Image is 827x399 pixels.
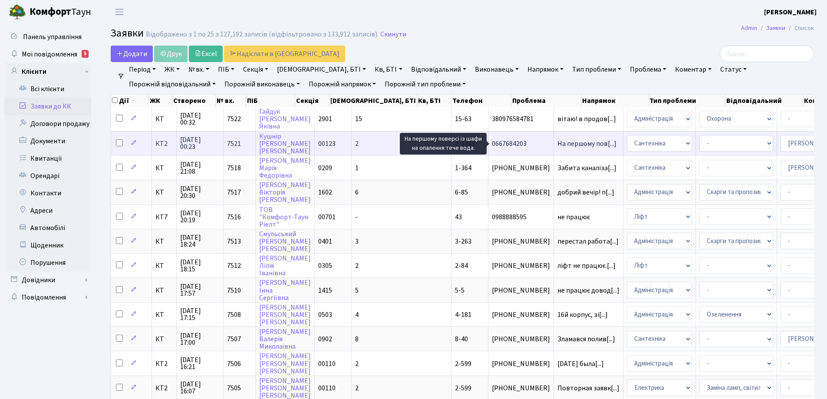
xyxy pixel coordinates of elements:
[371,62,405,77] a: Кв, БТІ
[492,385,550,392] span: [PHONE_NUMBER]
[557,261,616,270] span: ліфт не працює.[...]
[455,237,471,246] span: 3-263
[355,237,359,246] span: 3
[4,63,91,80] a: Клієнти
[455,188,468,197] span: 6-85
[4,28,91,46] a: Панель управління
[672,62,715,77] a: Коментар
[455,383,471,393] span: 2-599
[246,95,296,107] th: ПІБ
[172,95,216,107] th: Створено
[4,185,91,202] a: Контакти
[23,32,82,42] span: Панель управління
[4,115,91,132] a: Договори продажу
[221,77,303,92] a: Порожній виконавець
[155,165,173,171] span: КТ
[511,95,581,107] th: Проблема
[451,95,511,107] th: Телефон
[557,237,619,246] span: перестал работа[...]
[4,271,91,289] a: Довідники
[259,205,308,229] a: ТОВ"Комфорт-ТаунРіелт"
[400,133,487,155] div: На першому поверсі із шафи на опалення тече вода.
[216,95,246,107] th: № вх.
[455,261,468,270] span: 2-84
[259,254,311,278] a: [PERSON_NAME]ЛіліяІванівна
[318,261,332,270] span: 0305
[4,98,91,115] a: Заявки до КК
[492,189,550,196] span: [PHONE_NUMBER]
[728,19,827,37] nav: breadcrumb
[329,95,417,107] th: [DEMOGRAPHIC_DATA], БТІ
[155,287,173,294] span: КТ
[227,163,241,173] span: 7518
[155,238,173,245] span: КТ
[146,30,379,39] div: Відображено з 1 по 25 з 127,192 записів (відфільтровано з 133,912 записів).
[492,115,550,122] span: 380976584781
[492,214,550,221] span: 0988888595
[318,188,332,197] span: 1602
[492,238,550,245] span: [PHONE_NUMBER]
[227,359,241,369] span: 7506
[455,212,462,222] span: 43
[455,310,471,320] span: 4-181
[455,359,471,369] span: 2-599
[259,156,311,180] a: [PERSON_NAME]МаріяФедорівна
[355,359,359,369] span: 2
[318,286,332,295] span: 1415
[492,165,550,171] span: [PHONE_NUMBER]
[557,334,615,344] span: Зламався полив[...]
[355,139,359,148] span: 2
[305,77,379,92] a: Порожній напрямок
[355,163,359,173] span: 1
[111,46,153,62] a: Додати
[355,114,362,124] span: 15
[149,95,172,107] th: ЖК
[557,139,616,148] span: На першому пов[...]
[227,383,241,393] span: 7505
[259,229,311,254] a: Смульський[PERSON_NAME][PERSON_NAME]
[259,107,311,131] a: Гайдук[PERSON_NAME]Яківна
[764,7,817,17] a: [PERSON_NAME]
[318,334,332,344] span: 0902
[4,132,91,150] a: Документи
[355,286,359,295] span: 5
[180,381,220,395] span: [DATE] 16:07
[111,26,144,41] span: Заявки
[214,62,238,77] a: ПІБ
[9,3,26,21] img: logo.png
[492,140,550,147] span: 0667684203
[557,163,616,173] span: Забита каналіза[...]
[155,311,173,318] span: КТ
[227,334,241,344] span: 7507
[4,167,91,185] a: Орендарі
[318,212,336,222] span: 00701
[22,49,77,59] span: Мої повідомлення
[455,334,468,344] span: 8-40
[295,95,329,107] th: Секція
[4,254,91,271] a: Порушення
[155,385,173,392] span: КТ2
[766,23,785,33] a: Заявки
[180,185,220,199] span: [DATE] 20:30
[189,46,223,62] a: Excel
[492,311,550,318] span: [PHONE_NUMBER]
[180,356,220,370] span: [DATE] 16:21
[557,188,614,197] span: добрий вечір! п[...]
[111,95,149,107] th: Дії
[180,259,220,273] span: [DATE] 18:15
[355,310,359,320] span: 4
[227,310,241,320] span: 7508
[227,114,241,124] span: 7522
[155,189,173,196] span: КТ
[180,307,220,321] span: [DATE] 17:15
[155,262,173,269] span: КТ
[227,286,241,295] span: 7510
[417,95,451,107] th: Кв, БТІ
[717,62,750,77] a: Статус
[4,237,91,254] a: Щоденник
[125,62,159,77] a: Період
[725,95,803,107] th: Відповідальний
[180,112,220,126] span: [DATE] 00:32
[259,352,311,376] a: [PERSON_NAME][PERSON_NAME][PERSON_NAME]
